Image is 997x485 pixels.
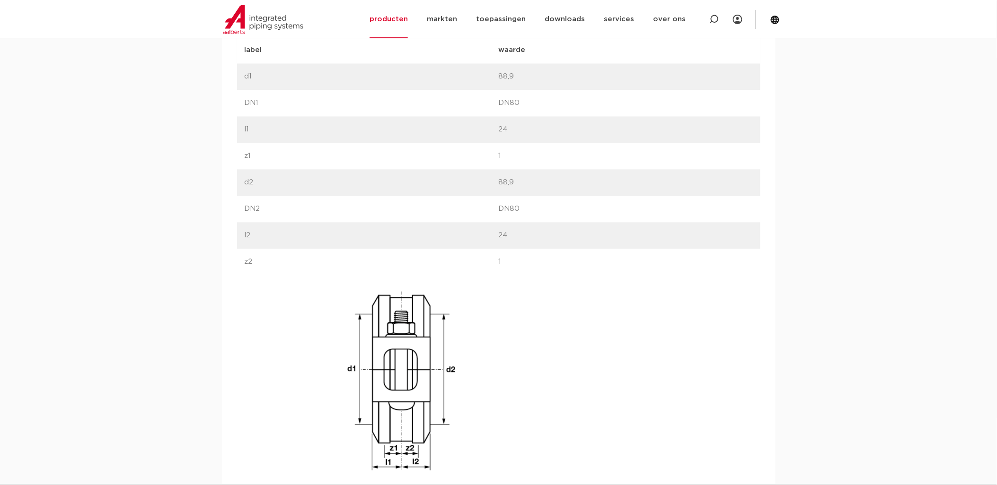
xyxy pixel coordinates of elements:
[499,97,753,109] p: DN80
[499,150,753,162] p: 1
[499,256,753,268] p: 1
[499,71,753,82] p: 88,9
[245,230,499,241] p: l2
[245,203,499,215] p: DN2
[499,203,753,215] p: DN80
[245,177,499,188] p: d2
[245,256,499,268] p: z2
[245,124,499,135] p: l1
[499,44,753,56] p: waarde
[499,230,753,241] p: 24
[245,150,499,162] p: z1
[245,44,499,56] p: label
[499,124,753,135] p: 24
[245,97,499,109] p: DN1
[245,71,499,82] p: d1
[499,177,753,188] p: 88,9
[347,290,456,470] img: drawing for product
